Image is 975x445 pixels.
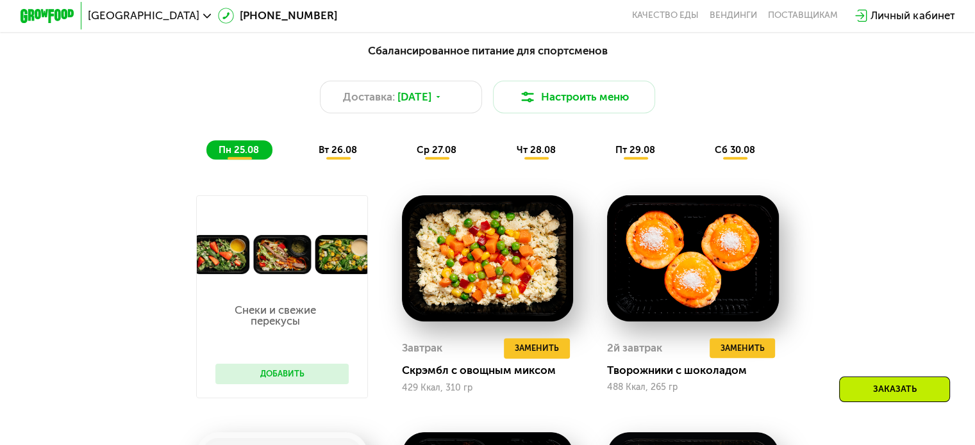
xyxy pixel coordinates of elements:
[839,376,950,402] div: Заказать
[218,8,337,24] a: [PHONE_NUMBER]
[215,364,349,384] button: Добавить
[417,144,456,156] span: ср 27.08
[493,81,656,113] button: Настроить меню
[219,144,259,156] span: пн 25.08
[402,338,442,359] div: Завтрак
[402,364,584,377] div: Скрэмбл с овощным миксом
[607,364,789,377] div: Творожники с шоколадом
[720,341,764,355] span: Заменить
[516,144,555,156] span: чт 28.08
[319,144,357,156] span: вт 26.08
[402,383,574,393] div: 429 Ккал, 310 гр
[397,89,431,105] span: [DATE]
[87,42,888,59] div: Сбалансированное питание для спортсменов
[504,338,570,359] button: Заменить
[88,10,199,21] span: [GEOGRAPHIC_DATA]
[215,305,335,327] p: Снеки и свежие перекусы
[632,10,699,21] a: Качество еды
[715,144,755,156] span: сб 30.08
[871,8,954,24] div: Личный кабинет
[768,10,838,21] div: поставщикам
[615,144,655,156] span: пт 29.08
[710,10,757,21] a: Вендинги
[515,341,559,355] span: Заменить
[607,338,662,359] div: 2й завтрак
[710,338,776,359] button: Заменить
[607,382,779,392] div: 488 Ккал, 265 гр
[343,89,395,105] span: Доставка:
